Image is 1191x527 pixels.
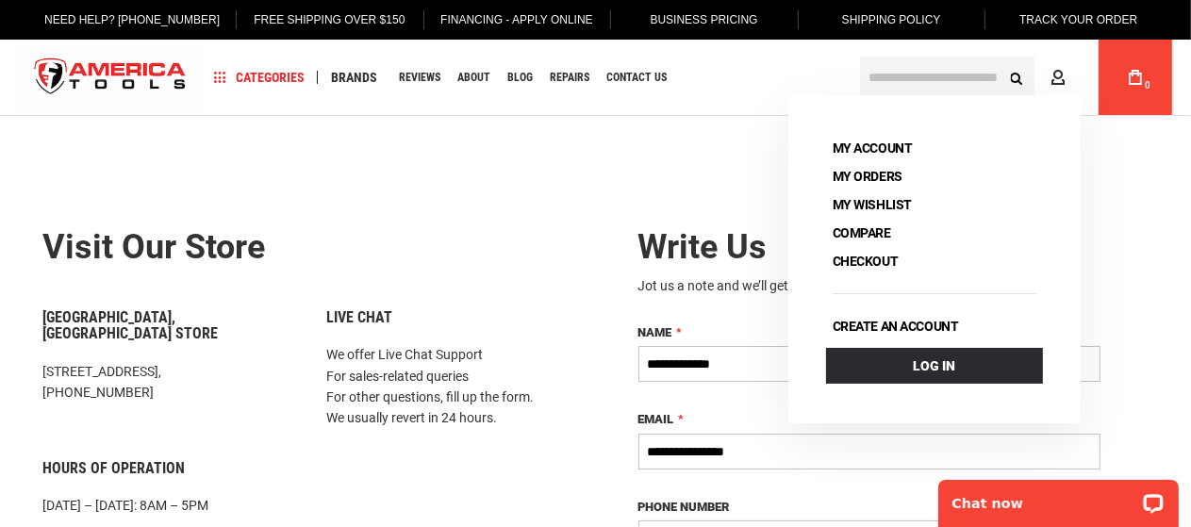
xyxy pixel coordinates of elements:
a: 0 [1117,40,1153,115]
span: Blog [507,72,533,83]
span: 0 [1145,80,1150,91]
a: store logo [19,42,202,113]
a: Blog [499,65,541,91]
h6: Hours of Operation [42,460,298,477]
a: Brands [323,65,386,91]
a: My Account [826,135,919,161]
span: About [457,72,490,83]
span: Categories [214,71,305,84]
span: Shipping Policy [842,13,941,26]
span: Email [638,412,674,426]
p: [STREET_ADDRESS], [PHONE_NUMBER] [42,361,298,403]
iframe: LiveChat chat widget [926,468,1191,527]
a: About [449,65,499,91]
span: Reviews [399,72,440,83]
a: Repairs [541,65,598,91]
p: We offer Live Chat Support For sales-related queries For other questions, fill up the form. We us... [326,344,582,429]
span: Write Us [638,227,768,267]
a: Contact Us [598,65,675,91]
a: Reviews [390,65,449,91]
div: Jot us a note and we’ll get back to you as quickly as possible. [638,276,1100,295]
span: Phone Number [638,500,730,514]
span: Brands [331,71,377,84]
span: Contact Us [606,72,667,83]
span: Repairs [550,72,589,83]
a: Create an account [826,313,966,339]
a: Checkout [826,248,905,274]
a: Compare [826,220,898,246]
a: My Orders [826,163,909,189]
a: My Wishlist [826,191,918,218]
button: Search [999,59,1034,95]
p: [DATE] – [DATE]: 8AM – 5PM [42,495,298,516]
h6: Live Chat [326,309,582,326]
a: Log In [826,348,1043,384]
img: America Tools [19,42,202,113]
a: Categories [206,65,313,91]
span: Name [638,325,672,339]
h6: [GEOGRAPHIC_DATA], [GEOGRAPHIC_DATA] Store [42,309,298,342]
h2: Visit our store [42,229,582,267]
